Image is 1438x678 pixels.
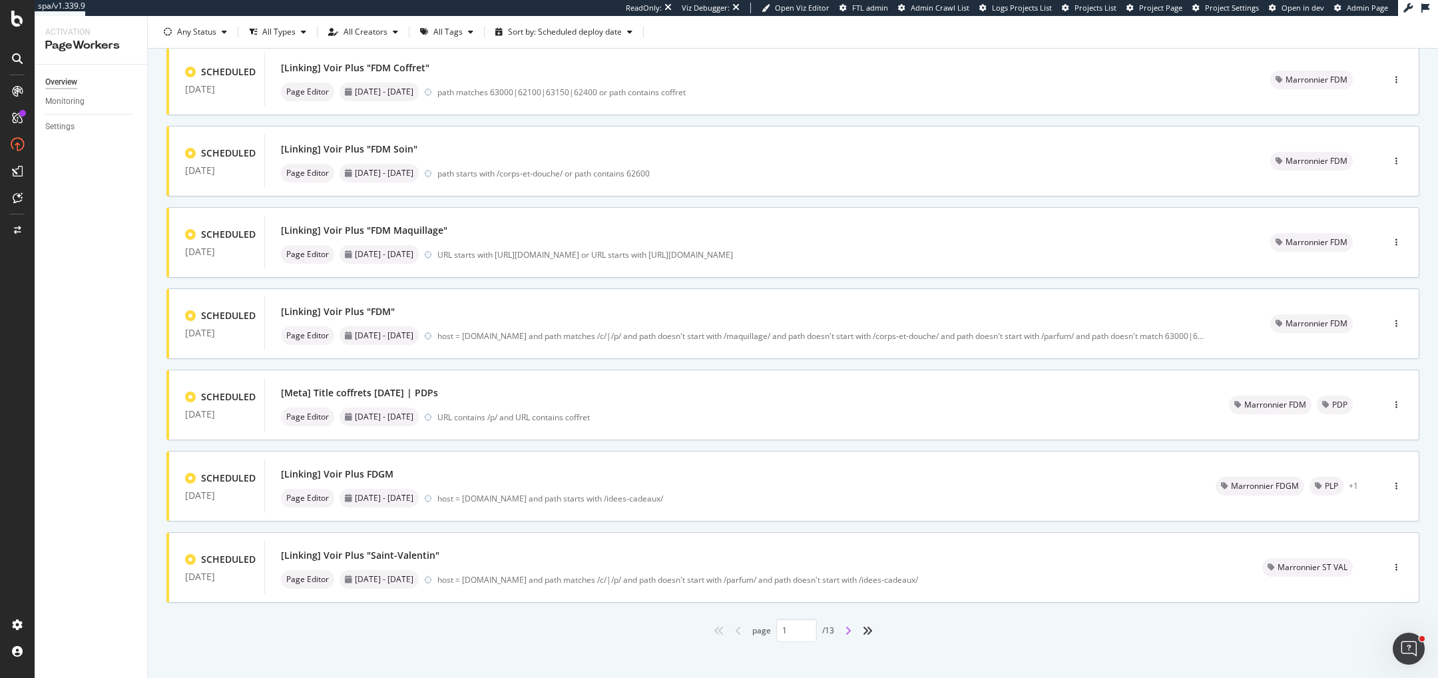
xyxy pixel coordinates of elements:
[201,228,256,241] div: SCHEDULED
[185,165,248,176] div: [DATE]
[1229,396,1312,414] div: neutral label
[762,3,830,13] a: Open Viz Editor
[201,553,256,566] div: SCHEDULED
[1192,3,1259,13] a: Project Settings
[262,28,296,36] div: All Types
[839,620,857,641] div: angle-right
[752,619,834,642] div: page / 13
[355,575,413,583] span: [DATE] - [DATE]
[281,570,334,589] div: neutral label
[1198,330,1204,342] span: ...
[286,169,329,177] span: Page Editor
[185,571,248,582] div: [DATE]
[45,95,85,109] div: Monitoring
[490,21,638,43] button: Sort by: Scheduled deploy date
[852,3,888,13] span: FTL admin
[1349,480,1358,492] div: + 1
[281,468,393,481] div: [Linking] Voir Plus FDGM
[281,245,334,264] div: neutral label
[1231,482,1299,490] span: Marronnier FDGM
[286,332,329,340] span: Page Editor
[1244,401,1306,409] span: Marronnier FDM
[508,28,622,36] div: Sort by: Scheduled deploy date
[775,3,830,13] span: Open Viz Editor
[281,61,429,75] div: [Linking] Voir Plus "FDM Coffret"
[281,143,417,156] div: [Linking] Voir Plus "FDM Soin"
[1286,320,1347,328] span: Marronnier FDM
[1075,3,1116,13] span: Projects List
[437,87,1238,98] div: path matches 63000|62100|63150|62400 or path contains coffret
[1286,238,1347,246] span: Marronnier FDM
[355,413,413,421] span: [DATE] - [DATE]
[340,83,419,101] div: neutral label
[1270,314,1353,333] div: neutral label
[323,21,403,43] button: All Creators
[286,575,329,583] span: Page Editor
[344,28,387,36] div: All Creators
[158,21,232,43] button: Any Status
[340,489,419,508] div: neutral label
[281,164,334,182] div: neutral label
[340,326,419,345] div: neutral label
[355,250,413,258] span: [DATE] - [DATE]
[340,164,419,182] div: neutral label
[281,489,334,508] div: neutral label
[185,490,248,501] div: [DATE]
[45,95,138,109] a: Monitoring
[839,3,888,13] a: FTL admin
[1216,477,1304,496] div: neutral label
[1139,3,1182,13] span: Project Page
[1126,3,1182,13] a: Project Page
[1269,3,1324,13] a: Open in dev
[185,84,248,95] div: [DATE]
[355,169,413,177] span: [DATE] - [DATE]
[355,494,413,502] span: [DATE] - [DATE]
[281,305,395,318] div: [Linking] Voir Plus "FDM"
[201,309,256,322] div: SCHEDULED
[281,224,447,237] div: [Linking] Voir Plus "FDM Maquillage"
[1325,482,1338,490] span: PLP
[45,75,77,89] div: Overview
[185,409,248,420] div: [DATE]
[286,250,329,258] span: Page Editor
[415,21,479,43] button: All Tags
[281,549,439,562] div: [Linking] Voir Plus "Saint-Valentin"
[45,120,75,134] div: Settings
[1282,3,1324,13] span: Open in dev
[1270,233,1353,252] div: neutral label
[281,326,334,345] div: neutral label
[45,38,136,53] div: PageWorkers
[708,620,730,641] div: angles-left
[340,408,419,426] div: neutral label
[201,390,256,404] div: SCHEDULED
[1317,396,1353,414] div: neutral label
[201,147,256,160] div: SCHEDULED
[1347,3,1388,13] span: Admin Page
[45,75,138,89] a: Overview
[1205,3,1259,13] span: Project Settings
[979,3,1052,13] a: Logs Projects List
[898,3,969,13] a: Admin Crawl List
[45,120,138,134] a: Settings
[45,27,136,38] div: Activation
[340,245,419,264] div: neutral label
[286,494,329,502] span: Page Editor
[281,386,438,400] div: [Meta] Title coffrets [DATE] | PDPs
[1270,71,1353,89] div: neutral label
[911,3,969,13] span: Admin Crawl List
[1286,76,1347,84] span: Marronnier FDM
[437,574,1230,585] div: host = [DOMAIN_NAME] and path matches /c/|/p/ and path doesn't start with /parfum/ and path doesn...
[177,28,216,36] div: Any Status
[626,3,662,13] div: ReadOnly:
[281,83,334,101] div: neutral label
[437,493,1184,504] div: host = [DOMAIN_NAME] and path starts with /idees-cadeaux/
[1286,157,1347,165] span: Marronnier FDM
[433,28,463,36] div: All Tags
[355,332,413,340] span: [DATE] - [DATE]
[185,246,248,257] div: [DATE]
[437,412,1197,423] div: URL contains /p/ and URL contains coffret
[201,65,256,79] div: SCHEDULED
[201,472,256,485] div: SCHEDULED
[1278,563,1347,571] span: Marronnier ST VAL
[286,413,329,421] span: Page Editor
